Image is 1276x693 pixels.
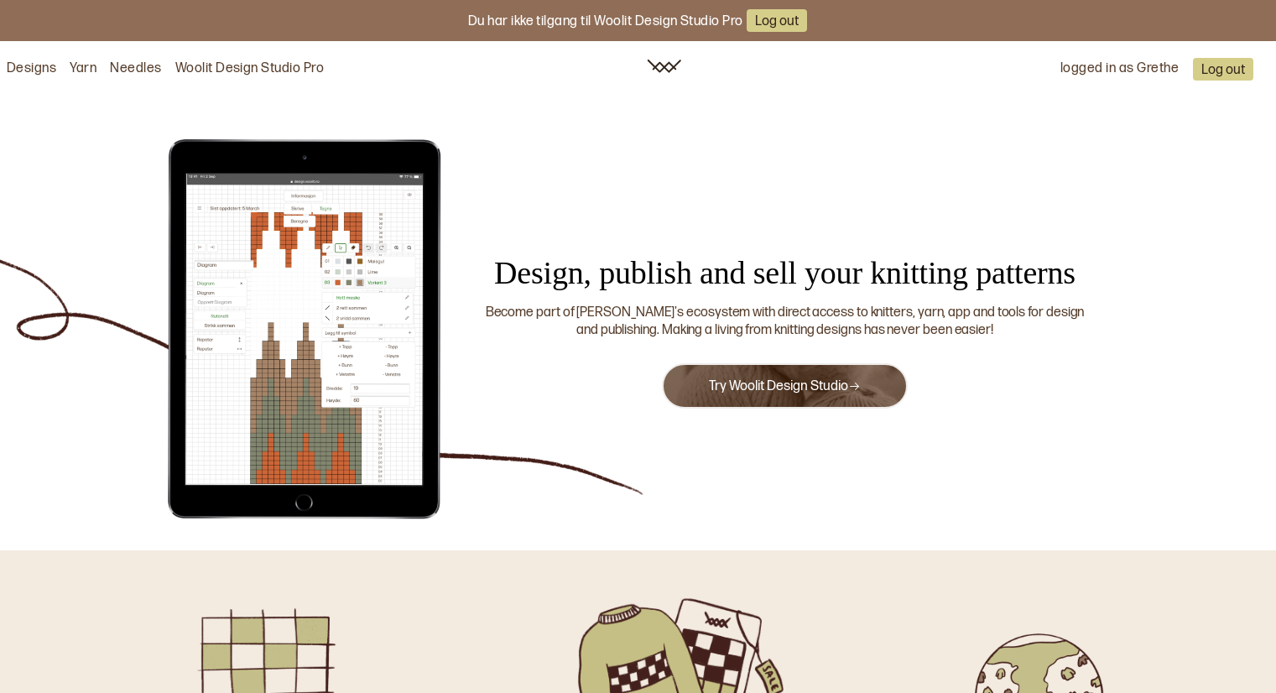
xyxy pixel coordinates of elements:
[175,60,325,78] a: Woolit Design Studio Pro
[709,378,861,394] a: Try Woolit Design Studio
[662,363,908,409] button: Try Woolit Design Studio
[1193,58,1253,81] button: Log out
[647,60,681,73] img: Woolit ikon
[70,60,96,78] a: Yarn
[747,9,807,32] button: Log out
[1060,57,1268,81] div: logged in as Grethe
[460,253,1110,294] div: Design, publish and sell your knitting patterns
[110,60,161,78] a: Needles
[7,60,56,78] a: Designs
[481,305,1089,340] div: Become part of [PERSON_NAME]'s ecosystem with direct access to knitters, yarn, app and tools for ...
[158,136,451,522] img: Illustrasjon av Woolit Design Studio Pro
